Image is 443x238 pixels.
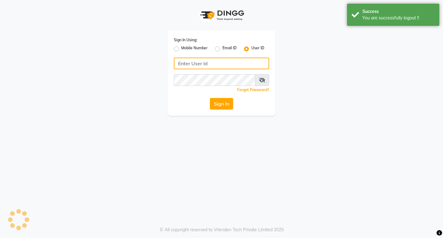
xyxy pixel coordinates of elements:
label: User ID [251,45,264,53]
div: You are successfully logout !! [362,15,435,21]
input: Username [174,58,269,69]
a: Forgot Password? [237,87,269,92]
label: Mobile Number [181,45,208,53]
label: Sign In Using: [174,37,197,43]
label: Email ID [222,45,237,53]
button: Sign In [210,98,233,110]
div: Success [362,8,435,15]
img: logo1.svg [197,6,246,24]
input: Username [174,74,255,86]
